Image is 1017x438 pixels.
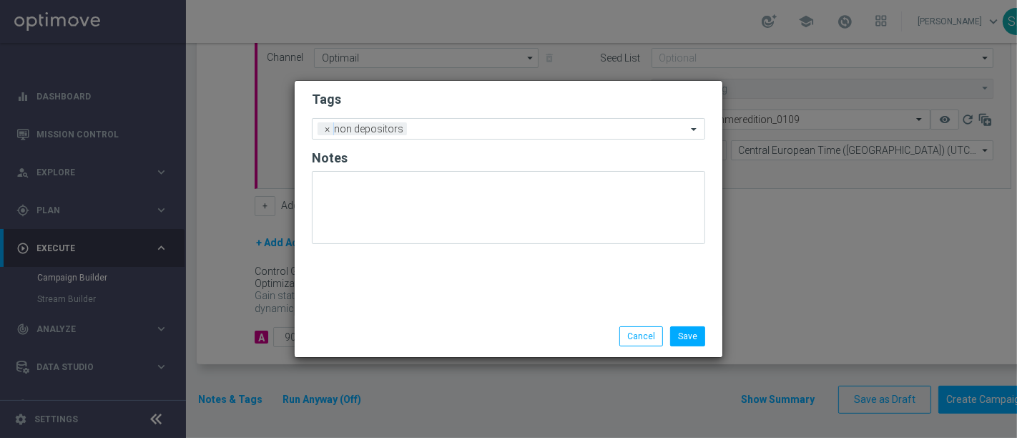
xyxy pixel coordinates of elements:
h2: Tags [312,91,705,108]
ng-select: non depositors [312,118,705,140]
span: non depositors [330,122,407,135]
button: Cancel [619,326,663,346]
h2: Notes [312,150,705,167]
span: × [321,122,334,135]
button: Save [670,326,705,346]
